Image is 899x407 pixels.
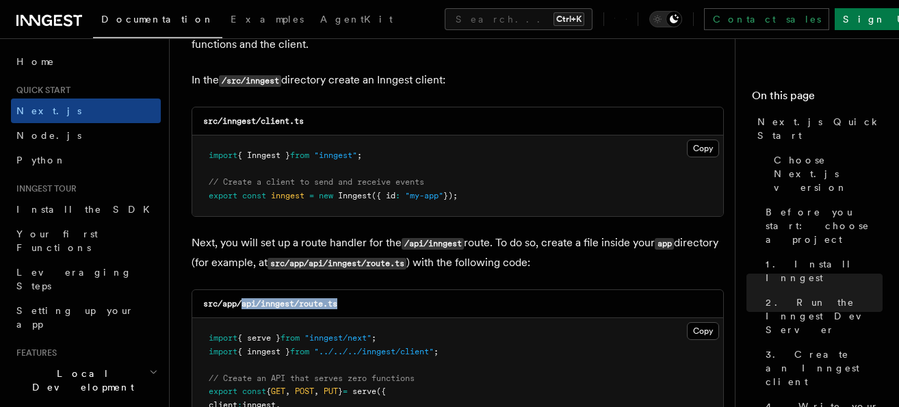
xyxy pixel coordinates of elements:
code: /api/inngest [402,238,464,250]
button: Copy [687,140,719,157]
span: Node.js [16,130,81,141]
span: const [242,386,266,396]
span: import [209,347,237,356]
a: 1. Install Inngest [760,252,883,290]
span: Your first Functions [16,228,98,253]
a: Home [11,49,161,74]
span: Before you start: choose a project [766,205,883,246]
a: 3. Create an Inngest client [760,342,883,394]
button: Search...Ctrl+K [445,8,592,30]
span: export [209,386,237,396]
a: Setting up your app [11,298,161,337]
span: { [266,386,271,396]
a: Next.js [11,99,161,123]
span: , [314,386,319,396]
p: In the directory create an Inngest client: [192,70,724,90]
span: inngest [271,191,304,200]
span: from [281,333,300,343]
code: src/app/api/inngest/route.ts [268,258,406,270]
span: "inngest" [314,150,357,160]
kbd: Ctrl+K [553,12,584,26]
span: GET [271,386,285,396]
a: Choose Next.js version [768,148,883,200]
span: // Create an API that serves zero functions [209,373,415,383]
code: src/inngest/client.ts [203,116,304,126]
span: } [338,386,343,396]
a: Contact sales [704,8,829,30]
span: new [319,191,333,200]
span: Examples [231,14,304,25]
a: Documentation [93,4,222,38]
span: POST [295,386,314,396]
span: Choose Next.js version [774,153,883,194]
span: }); [443,191,458,200]
span: ; [357,150,362,160]
p: Next, you will set up a route handler for the route. To do so, create a file inside your director... [192,233,724,273]
span: = [343,386,348,396]
span: { Inngest } [237,150,290,160]
code: app [655,238,674,250]
button: Local Development [11,361,161,399]
span: ({ id [372,191,395,200]
span: PUT [324,386,338,396]
span: Python [16,155,66,166]
span: 2. Run the Inngest Dev Server [766,296,883,337]
code: /src/inngest [219,75,281,87]
span: import [209,333,237,343]
button: Copy [687,322,719,340]
span: Setting up your app [16,305,134,330]
span: 1. Install Inngest [766,257,883,285]
span: Leveraging Steps [16,267,132,291]
span: AgentKit [320,14,393,25]
span: , [285,386,290,396]
span: "../../../inngest/client" [314,347,434,356]
a: AgentKit [312,4,401,37]
a: Next.js Quick Start [752,109,883,148]
span: : [395,191,400,200]
span: Home [16,55,55,68]
span: Next.js Quick Start [757,115,883,142]
span: Inngest [338,191,372,200]
span: "inngest/next" [304,333,372,343]
a: Before you start: choose a project [760,200,883,252]
span: // Create a client to send and receive events [209,177,424,187]
span: const [242,191,266,200]
a: Install the SDK [11,197,161,222]
a: Examples [222,4,312,37]
a: 2. Run the Inngest Dev Server [760,290,883,342]
span: ; [434,347,439,356]
a: Leveraging Steps [11,260,161,298]
span: "my-app" [405,191,443,200]
a: Node.js [11,123,161,148]
span: Local Development [11,367,149,394]
span: Next.js [16,105,81,116]
span: { serve } [237,333,281,343]
span: from [290,347,309,356]
span: Documentation [101,14,214,25]
span: Quick start [11,85,70,96]
a: Python [11,148,161,172]
span: import [209,150,237,160]
span: ; [372,333,376,343]
span: export [209,191,237,200]
span: ({ [376,386,386,396]
a: Your first Functions [11,222,161,260]
span: 3. Create an Inngest client [766,347,883,389]
span: Inngest tour [11,183,77,194]
h4: On this page [752,88,883,109]
button: Toggle dark mode [649,11,682,27]
code: src/app/api/inngest/route.ts [203,299,337,308]
span: serve [352,386,376,396]
span: Install the SDK [16,204,158,215]
span: Features [11,347,57,358]
span: { inngest } [237,347,290,356]
span: from [290,150,309,160]
span: = [309,191,314,200]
